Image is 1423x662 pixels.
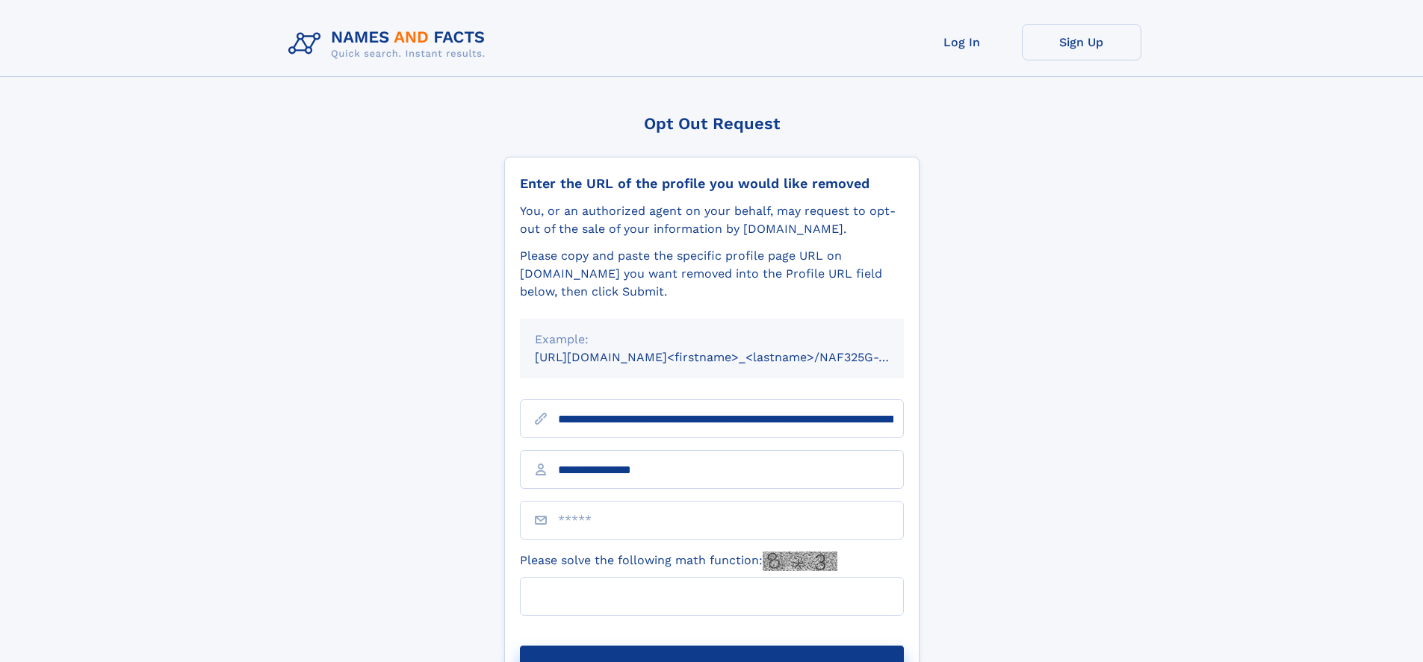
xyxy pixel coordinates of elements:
label: Please solve the following math function: [520,552,837,571]
div: Example: [535,331,889,349]
a: Sign Up [1022,24,1141,60]
div: Enter the URL of the profile you would like removed [520,175,904,192]
div: Please copy and paste the specific profile page URL on [DOMAIN_NAME] you want removed into the Pr... [520,247,904,301]
div: You, or an authorized agent on your behalf, may request to opt-out of the sale of your informatio... [520,202,904,238]
a: Log In [902,24,1022,60]
img: Logo Names and Facts [282,24,497,64]
small: [URL][DOMAIN_NAME]<firstname>_<lastname>/NAF325G-xxxxxxxx [535,350,932,364]
div: Opt Out Request [504,114,920,133]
